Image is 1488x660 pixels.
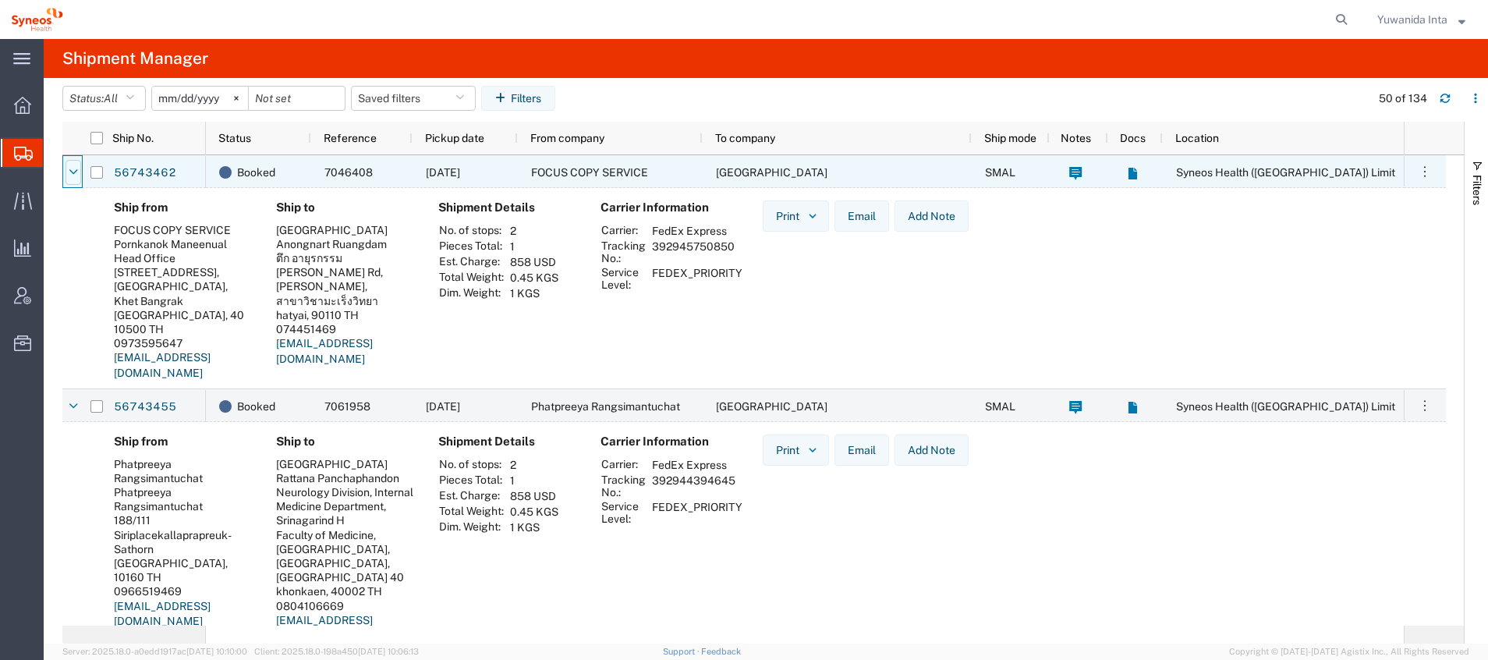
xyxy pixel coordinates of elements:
td: 0.45 KGS [505,270,564,286]
th: Pieces Total: [438,239,505,254]
th: Tracking No.: [601,473,647,499]
th: Pieces Total: [438,473,505,488]
input: Not set [152,87,248,110]
div: 0804106669 [276,599,413,613]
h4: Ship from [114,435,251,449]
span: [DATE] 10:10:00 [186,647,247,656]
span: 7061958 [324,400,370,413]
span: Copyright © [DATE]-[DATE] Agistix Inc., All Rights Reserved [1229,645,1469,658]
th: No. of stops: [438,457,505,473]
th: Total Weight: [438,270,505,286]
span: Ship mode [984,132,1036,144]
button: Email [834,200,889,232]
div: 50 of 134 [1379,90,1427,107]
div: Pornkanok Maneenual [114,237,251,251]
span: Syneos Health (Thailand) Limit [1176,400,1395,413]
a: 56743455 [113,395,177,420]
span: FOCUS COPY SERVICE [531,166,648,179]
th: Service Level: [601,265,647,292]
span: SMAL [985,166,1015,179]
h4: Ship to [276,435,413,449]
span: From company [530,132,604,144]
div: 0966519469 [114,584,251,598]
td: FEDEX_PRIORITY [647,265,748,292]
div: FOCUS COPY SERVICE [114,223,251,237]
input: Not set [249,87,345,110]
th: Carrier: [601,223,647,239]
span: Reference [324,132,377,144]
td: FedEx Express [647,457,748,473]
th: Total Weight: [438,504,505,520]
td: 392945750850 [647,239,748,265]
div: Neurology Division, Internal Medicine Department, Srinagarind H [276,485,413,528]
th: Dim. Weight: [438,520,505,535]
div: Faculty of Medicine, [GEOGRAPHIC_DATA], [GEOGRAPHIC_DATA], [GEOGRAPHIC_DATA] 40 [276,528,413,585]
span: Status [218,132,251,144]
a: [EMAIL_ADDRESS][DOMAIN_NAME] [114,351,211,379]
span: Srinagarind Hospital [716,400,827,413]
div: Siriplacekallaprapreuk-Sathorn [114,528,251,556]
span: Ship No. [112,132,154,144]
div: 0973595647 [114,336,251,350]
span: Server: 2025.18.0-a0edd1917ac [62,647,247,656]
div: ตึก อายุรกรรม [PERSON_NAME] Rd, [PERSON_NAME], [276,251,413,294]
div: 074451469 [276,322,413,336]
h4: Shipment Details [438,200,576,215]
div: hatyai, 90110 TH [276,308,413,322]
th: Est. Charge: [438,254,505,270]
td: FEDEX_PRIORITY [647,499,748,526]
a: 56743462 [113,161,177,186]
span: Client: 2025.18.0-198a450 [254,647,419,656]
td: 858 USD [505,254,564,270]
span: [DATE] 10:06:13 [358,647,419,656]
th: Service Level: [601,499,647,526]
div: Head Office [STREET_ADDRESS], [114,251,251,279]
span: Docs [1120,132,1146,144]
td: 2 [505,223,564,239]
span: Filters [1471,175,1483,205]
div: [GEOGRAPHIC_DATA], Khet Bangrak [114,279,251,307]
span: Location [1175,132,1219,144]
a: [EMAIL_ADDRESS][DOMAIN_NAME] [276,337,373,365]
div: [GEOGRAPHIC_DATA], 40 10500 TH [114,308,251,336]
img: logo [11,8,63,31]
a: Support [663,647,702,656]
h4: Ship from [114,200,251,215]
th: Est. Charge: [438,488,505,504]
button: Add Note [895,435,969,466]
img: dropdown [806,209,820,223]
button: Add Note [895,200,969,232]
div: Rattana Panchaphandon [276,471,413,485]
button: Email [834,435,889,466]
span: Phatpreeya Rangsimantuchat [531,400,680,413]
button: Saved filters [351,86,476,111]
button: Print [763,200,829,232]
span: To company [715,132,775,144]
div: khonkaen, 40002 TH [276,584,413,598]
div: สาขาวิชามะเร็งวิทยา [276,294,413,308]
img: dropdown [806,443,820,457]
th: Dim. Weight: [438,286,505,301]
span: 09/08/2025 [426,400,460,413]
div: [GEOGRAPHIC_DATA] [276,457,413,471]
span: Booked [237,390,275,423]
td: 1 [505,239,564,254]
a: [EMAIL_ADDRESS][DOMAIN_NAME] [276,614,373,642]
th: Tracking No.: [601,239,647,265]
h4: Ship to [276,200,413,215]
td: 1 KGS [505,520,564,535]
td: 1 [505,473,564,488]
button: Filters [481,86,555,111]
span: Yuwanida Inta [1377,11,1447,28]
td: 0.45 KGS [505,504,564,520]
div: [GEOGRAPHIC_DATA], 10160 TH [114,556,251,584]
span: Syneos Health (Thailand) Limit [1176,166,1395,179]
td: FedEx Express [647,223,748,239]
span: All [104,92,118,105]
th: No. of stops: [438,223,505,239]
div: [GEOGRAPHIC_DATA] [276,223,413,237]
div: Phatpreeya Rangsimantuchat [114,485,251,513]
span: Notes [1061,132,1091,144]
span: songklanagarind hospital [716,166,827,179]
button: Print [763,435,829,466]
